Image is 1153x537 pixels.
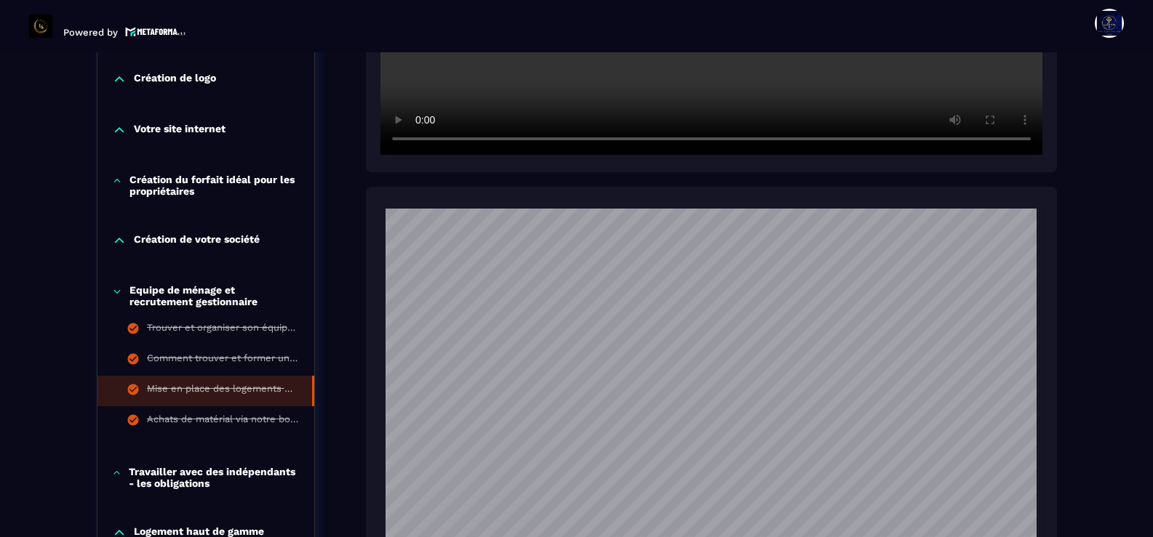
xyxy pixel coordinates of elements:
[147,352,300,368] div: Comment trouver et former un gestionnaire pour vos logements
[129,284,300,307] p: Equipe de ménage et recrutement gestionnaire
[129,466,299,489] p: Travailler avec des indépendants - les obligations
[147,383,298,399] div: Mise en place des logements dans votre conciergerie
[134,123,226,137] p: Votre site internet
[147,413,300,429] div: Achats de matérial via notre boutique PrestaHome
[134,72,216,86] p: Création de logo
[63,27,118,38] p: Powered by
[125,25,186,38] img: logo
[129,174,299,197] p: Création du forfait idéal pour les propriétaires
[29,15,52,38] img: logo-branding
[134,233,260,248] p: Création de votre société
[147,322,300,338] div: Trouver et organiser son équipe de ménage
